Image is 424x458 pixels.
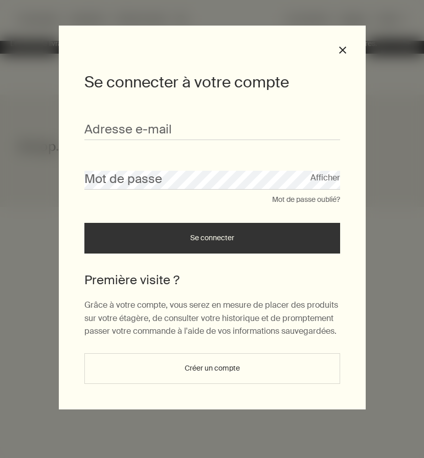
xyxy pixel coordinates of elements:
button: Afficher [310,171,340,185]
h1: Se connecter à votre compte [84,72,340,93]
p: Grâce à votre compte, vous serez en mesure de placer des produits sur votre étagère, de consulter... [84,299,340,338]
button: Se connecter [84,223,340,254]
button: Fermer [338,45,347,55]
button: Créer un compte [84,353,340,384]
button: Mot de passe oublié? [272,195,340,205]
h2: Première visite ? [84,271,340,289]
